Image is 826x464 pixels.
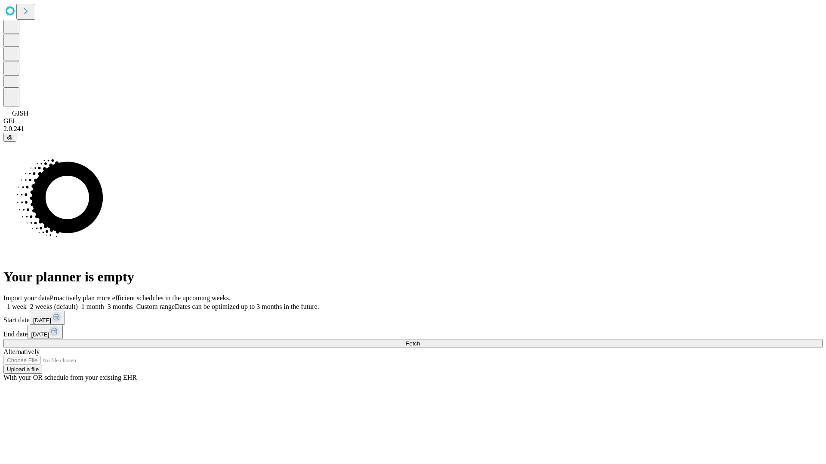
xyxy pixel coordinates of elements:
h1: Your planner is empty [3,269,823,285]
span: [DATE] [31,331,49,338]
span: 3 months [108,303,133,310]
span: Import your data [3,294,50,302]
span: Alternatively [3,348,40,355]
button: [DATE] [30,311,65,325]
span: Fetch [406,340,420,347]
span: GJSH [12,110,28,117]
div: GEI [3,117,823,125]
div: 2.0.241 [3,125,823,133]
div: Start date [3,311,823,325]
span: Custom range [136,303,175,310]
span: 2 weeks (default) [30,303,78,310]
div: End date [3,325,823,339]
span: [DATE] [33,317,51,324]
span: 1 week [7,303,27,310]
span: Dates can be optimized up to 3 months in the future. [175,303,319,310]
span: 1 month [81,303,104,310]
span: @ [7,134,13,140]
button: Upload a file [3,365,42,374]
button: [DATE] [28,325,63,339]
span: Proactively plan more efficient schedules in the upcoming weeks. [50,294,231,302]
button: Fetch [3,339,823,348]
span: With your OR schedule from your existing EHR [3,374,137,381]
button: @ [3,133,16,142]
